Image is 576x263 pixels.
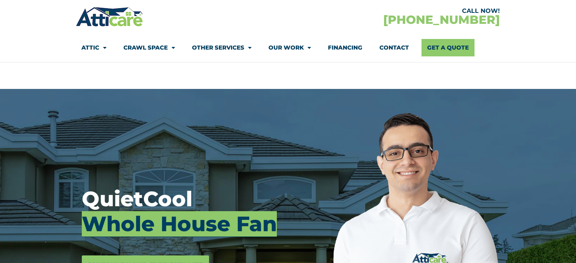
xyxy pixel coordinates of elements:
a: Our Work [268,39,311,56]
h3: QuietCool [82,187,287,237]
mark: Whole House Fan [82,211,277,237]
div: CALL NOW! [288,8,500,14]
nav: Menu [81,39,494,56]
a: Contact [379,39,409,56]
a: Crawl Space [123,39,175,56]
a: Get A Quote [421,39,475,56]
a: Other Services [192,39,251,56]
a: Attic [81,39,106,56]
a: Financing [328,39,362,56]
